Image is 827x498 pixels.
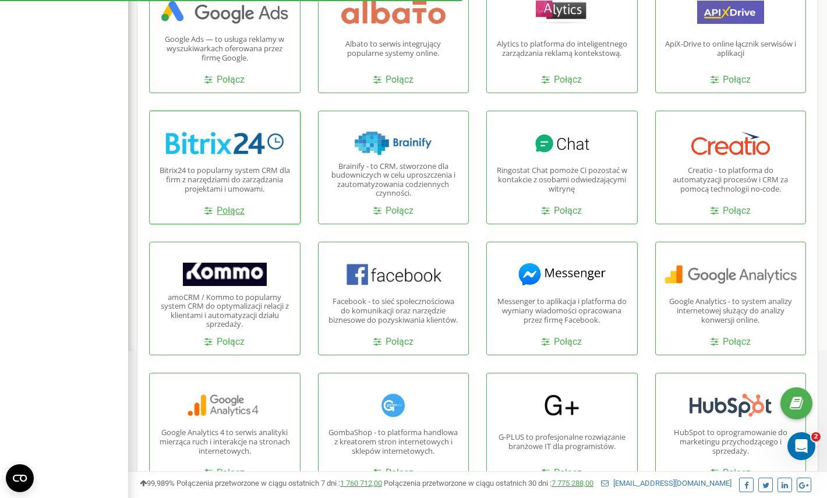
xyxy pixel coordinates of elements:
a: Połącz [204,335,245,349]
a: Połącz [542,335,582,349]
a: 7 775 288,00 [552,479,593,488]
span: 99,989% [140,479,175,488]
a: Połącz [711,73,751,87]
p: amoCRM / Kommo to popularny system CRM do optymalizacji relacji z klientami i automatyzacji dział... [158,293,291,329]
p: Google Analytics - to system analizy internetowej służący do analizy konwersji online. [665,297,797,324]
p: Brainify - to CRM, stworzone dla budowniczych w celu uproszczenia i zautomatyzowania codziennych ... [327,162,460,198]
a: Połącz [711,467,751,480]
a: Połącz [373,467,413,480]
button: Open CMP widget [6,464,34,492]
a: Połącz [542,204,582,218]
p: Ringostat Chat pomoże Ci pozostać w kontakcie z osobami odwiedzającymi witrynę [496,166,628,193]
p: Google Analytics 4 to serwis analityki mierząca ruch i interakcje na stronach internetowych. [158,428,291,455]
a: 1 760 712,00 [340,479,382,488]
span: Połączenia przetworzone w ciągu ostatnich 7 dni : [176,479,382,488]
a: Połącz [711,335,751,349]
span: 2 [811,432,821,442]
p: Bitrix24 to popularny system CRM dla firm z narzędziami do zarządzania projektami i umowami. [158,166,291,193]
p: Albato to serwis integrujący popularne systemy online. [327,40,460,58]
a: Połącz [542,73,582,87]
a: Połącz [204,204,245,218]
p: GombaShop - to platforma handlowa z kreatorem stron internetowych i sklepów internetowych. [327,428,460,455]
p: HubSpot to oprogramowanie do marketingu przychodzącego i sprzedaży. [665,428,797,455]
a: Połącz [373,204,413,218]
a: Połącz [204,73,245,87]
iframe: Intercom live chat [787,432,815,460]
a: [EMAIL_ADDRESS][DOMAIN_NAME] [601,479,731,488]
p: Creatio - to platforma do automatyzacji procesów i CRM za pomocą technologii no-code. [665,166,797,193]
a: Połącz [373,335,413,349]
span: Połączenia przetworzone w ciągu ostatnich 30 dni : [384,479,593,488]
a: Połącz [711,204,751,218]
a: Połącz [373,73,413,87]
p: ApiX-Drive to online łącznik serwisów i aplikacji [665,40,797,58]
p: G-PLUS to profesjonalne rozwiązanie branżowe IT dla programistów. [496,433,628,451]
a: Połącz [204,467,245,480]
a: Połącz [542,467,582,480]
p: Alytics to platforma do inteligentnego zarządzania reklamą kontekstową. [496,40,628,58]
p: Messenger to aplikacja i platforma do wymiany wiadomości opracowana przez firmę Facebook. [496,297,628,324]
p: Google Ads — to usługa reklamy w wyszukiwarkach oferowana przez firmę Google. [158,35,291,62]
p: Facebook - to sieć społecznościowa do komunikacji oraz narzędzie biznesowe do pozyskiwania klientów. [327,297,460,324]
